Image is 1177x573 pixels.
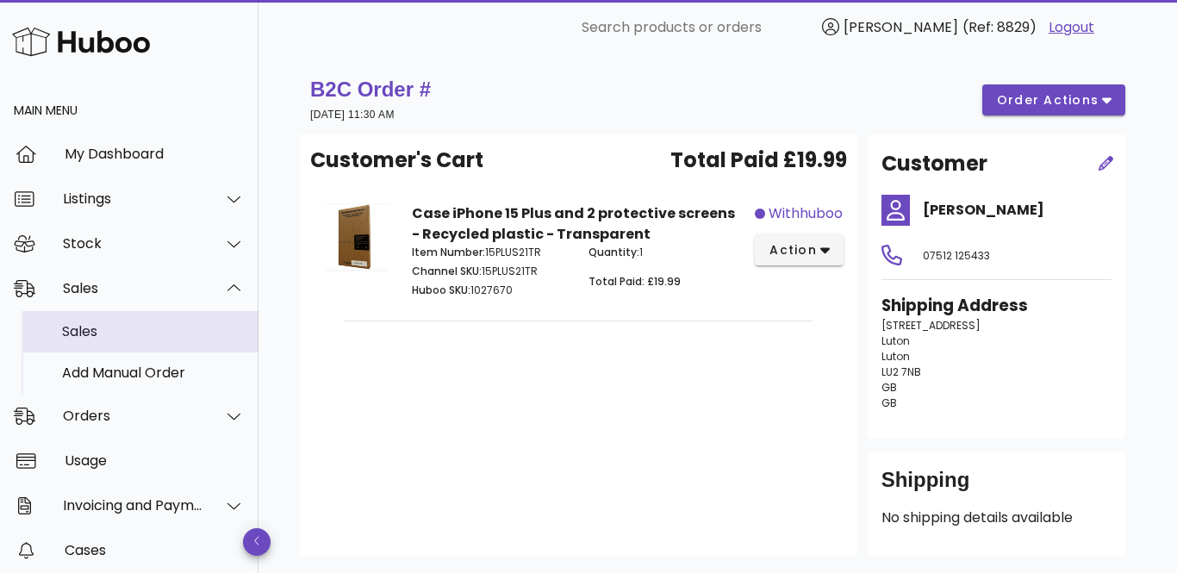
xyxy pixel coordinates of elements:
small: [DATE] 11:30 AM [310,109,395,121]
p: No shipping details available [881,508,1112,528]
span: GB [881,380,897,395]
div: Add Manual Order [62,364,245,381]
span: [STREET_ADDRESS] [881,318,981,333]
span: withhuboo [769,203,843,224]
h2: Customer [881,148,987,179]
span: action [769,241,817,259]
div: Listings [63,190,203,207]
span: order actions [996,91,1099,109]
p: 1 [588,245,744,260]
span: Luton [881,333,910,348]
span: Item Number: [412,245,485,259]
span: Total Paid £19.99 [670,145,847,176]
button: action [755,234,844,265]
span: Total Paid: £19.99 [588,274,681,289]
span: Channel SKU: [412,264,482,278]
p: 1027670 [412,283,568,298]
div: Shipping [881,466,1112,508]
span: LU2 7NB [881,364,921,379]
span: Quantity: [588,245,639,259]
span: Huboo SKU: [412,283,470,297]
span: Luton [881,349,910,364]
p: 15PLUS21TR [412,245,568,260]
img: Huboo Logo [12,23,150,60]
span: GB [881,395,897,410]
span: 07512 125433 [923,248,990,263]
div: Cases [65,542,245,558]
div: Stock [63,235,203,252]
strong: Case iPhone 15 Plus and 2 protective screens - Recycled plastic - Transparent [412,203,735,244]
span: [PERSON_NAME] [844,17,958,37]
img: Product Image [324,203,391,271]
div: Usage [65,452,245,469]
a: Logout [1049,17,1094,38]
strong: B2C Order # [310,78,431,101]
div: Orders [63,408,203,424]
p: 15PLUS21TR [412,264,568,279]
div: Sales [62,323,245,339]
h4: [PERSON_NAME] [923,200,1112,221]
div: My Dashboard [65,146,245,162]
span: Customer's Cart [310,145,483,176]
div: Sales [63,280,203,296]
span: (Ref: 8829) [962,17,1037,37]
button: order actions [982,84,1125,115]
h3: Shipping Address [881,294,1112,318]
div: Invoicing and Payments [63,497,203,514]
